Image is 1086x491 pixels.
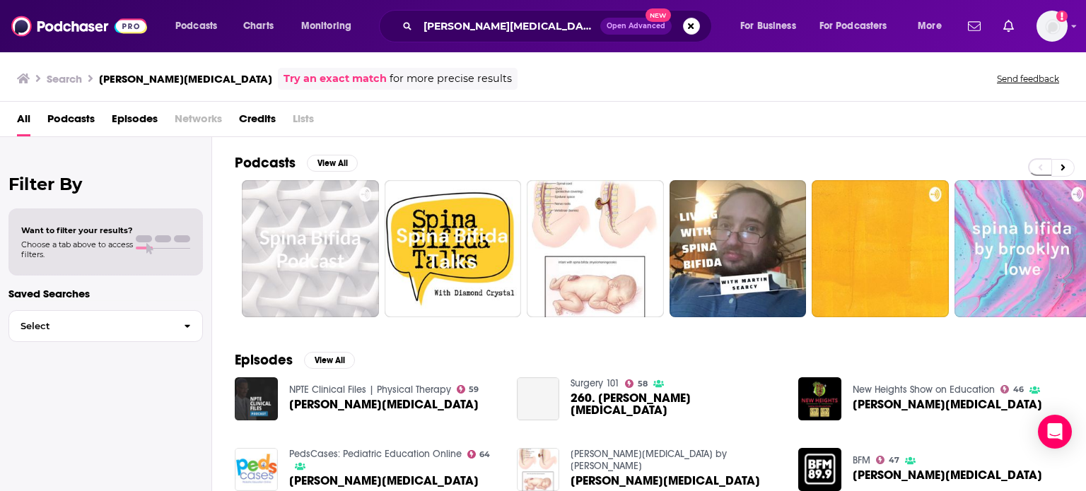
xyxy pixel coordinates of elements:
[853,469,1042,481] span: [PERSON_NAME][MEDICAL_DATA]
[175,107,222,136] span: Networks
[289,475,479,487] a: Spina Bifida
[853,384,995,396] a: New Heights Show on Education
[289,384,451,396] a: NPTE Clinical Files | Physical Therapy
[1013,386,1024,393] span: 46
[9,321,173,331] span: Select
[798,448,841,491] img: Spina Bifida
[307,155,358,172] button: View All
[99,72,272,85] h3: [PERSON_NAME][MEDICAL_DATA]
[21,225,133,235] span: Want to filter your results?
[293,107,314,136] span: Lists
[889,457,899,463] span: 47
[1037,11,1068,42] img: User Profile
[571,475,760,487] span: [PERSON_NAME][MEDICAL_DATA]
[301,16,351,36] span: Monitoring
[390,71,512,87] span: for more precise results
[798,377,841,420] img: Spina Bifida
[235,377,278,420] img: Spina Bifida
[571,377,619,389] a: Surgery 101
[625,379,648,388] a: 58
[234,15,282,37] a: Charts
[235,154,358,172] a: PodcastsView All
[467,450,491,459] a: 64
[8,310,203,342] button: Select
[11,13,147,40] img: Podchaser - Follow, Share and Rate Podcasts
[235,351,355,369] a: EpisodesView All
[304,352,355,369] button: View All
[1037,11,1068,42] button: Show profile menu
[853,469,1042,481] a: Spina Bifida
[853,398,1042,410] span: [PERSON_NAME][MEDICAL_DATA]
[853,454,870,466] a: BFM
[392,10,725,42] div: Search podcasts, credits, & more...
[962,14,986,38] a: Show notifications dropdown
[112,107,158,136] a: Episodes
[289,398,479,410] a: Spina Bifida
[1037,11,1068,42] span: Logged in as Bcprpro33
[284,71,387,87] a: Try an exact match
[740,16,796,36] span: For Business
[607,23,665,30] span: Open Advanced
[235,351,293,369] h2: Episodes
[165,15,235,37] button: open menu
[8,287,203,300] p: Saved Searches
[517,448,560,491] img: Spina bifida
[1056,11,1068,22] svg: Add a profile image
[235,448,278,491] img: Spina Bifida
[998,14,1020,38] a: Show notifications dropdown
[876,456,899,464] a: 47
[918,16,942,36] span: More
[291,15,370,37] button: open menu
[600,18,672,35] button: Open AdvancedNew
[571,392,781,416] span: 260. [PERSON_NAME][MEDICAL_DATA]
[21,239,133,259] span: Choose a tab above to access filters.
[638,381,648,387] span: 58
[853,398,1042,410] a: Spina Bifida
[469,386,479,393] span: 59
[457,385,479,394] a: 59
[8,174,203,194] h2: Filter By
[418,15,600,37] input: Search podcasts, credits, & more...
[571,448,727,472] a: Spina bifida by Sammie Shoemaker
[289,398,479,410] span: [PERSON_NAME][MEDICAL_DATA]
[1000,385,1024,394] a: 46
[175,16,217,36] span: Podcasts
[517,377,560,420] a: 260. Spina Bifida
[235,154,296,172] h2: Podcasts
[47,72,82,85] h3: Search
[571,392,781,416] a: 260. Spina Bifida
[1038,415,1072,449] div: Open Intercom Messenger
[993,73,1063,85] button: Send feedback
[730,15,814,37] button: open menu
[810,15,908,37] button: open menu
[646,8,671,22] span: New
[289,475,479,487] span: [PERSON_NAME][MEDICAL_DATA]
[17,107,30,136] a: All
[908,15,959,37] button: open menu
[819,16,887,36] span: For Podcasters
[243,16,274,36] span: Charts
[479,451,490,458] span: 64
[239,107,276,136] a: Credits
[571,475,760,487] a: Spina bifida
[289,448,462,460] a: PedsCases: Pediatric Education Online
[47,107,95,136] a: Podcasts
